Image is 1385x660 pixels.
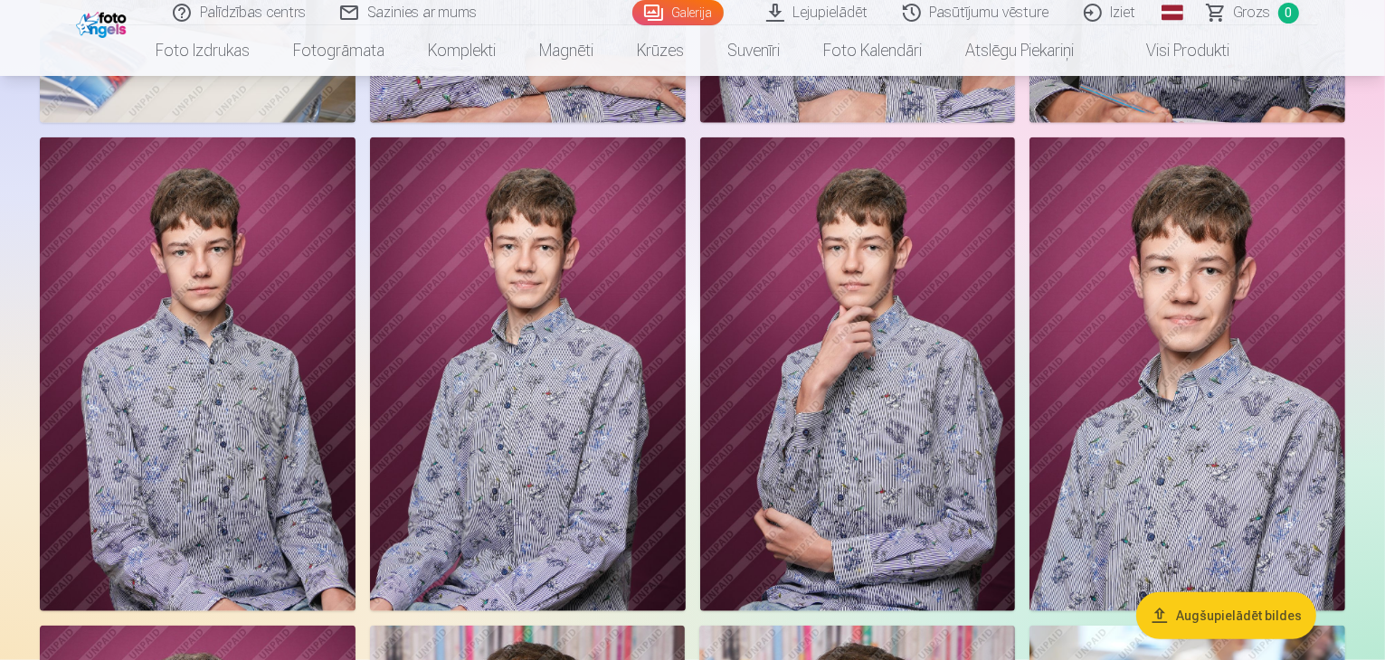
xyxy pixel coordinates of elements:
[517,25,615,76] a: Magnēti
[134,25,271,76] a: Foto izdrukas
[1096,25,1251,76] a: Visi produkti
[944,25,1096,76] a: Atslēgu piekariņi
[271,25,406,76] a: Fotogrāmata
[1234,2,1271,24] span: Grozs
[706,25,802,76] a: Suvenīri
[406,25,517,76] a: Komplekti
[76,7,131,38] img: /fa1
[615,25,706,76] a: Krūzes
[1278,3,1299,24] span: 0
[1136,591,1316,638] button: Augšupielādēt bildes
[802,25,944,76] a: Foto kalendāri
